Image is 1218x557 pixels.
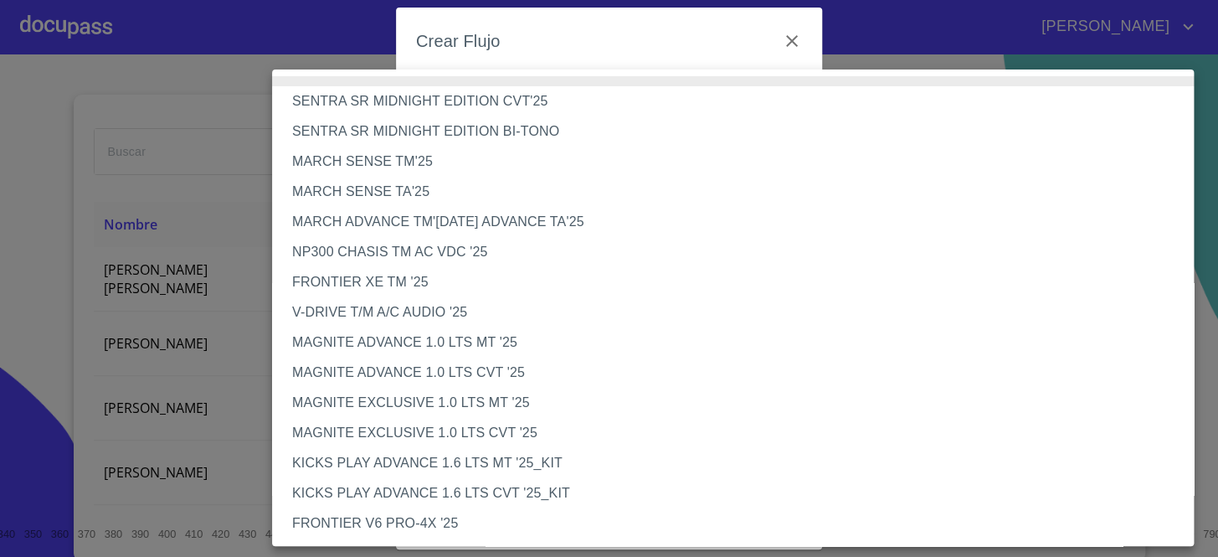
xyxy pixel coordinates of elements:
[272,207,1205,237] li: MARCH ADVANCE TM'[DATE] ADVANCE TA'25
[272,448,1205,478] li: KICKS PLAY ADVANCE 1.6 LTS MT '25_KIT
[272,116,1205,147] li: SENTRA SR MIDNIGHT EDITION BI-TONO
[272,86,1205,116] li: SENTRA SR MIDNIGHT EDITION CVT'25
[272,237,1205,267] li: NP300 CHASIS TM AC VDC '25
[272,147,1205,177] li: MARCH SENSE TM'25
[272,267,1205,297] li: FRONTIER XE TM '25
[272,177,1205,207] li: MARCH SENSE TA'25
[272,327,1205,358] li: MAGNITE ADVANCE 1.0 LTS MT '25
[272,297,1205,327] li: V-DRIVE T/M A/C AUDIO '25
[272,508,1205,539] li: FRONTIER V6 PRO-4X '25
[272,418,1205,448] li: MAGNITE EXCLUSIVE 1.0 LTS CVT '25
[272,358,1205,388] li: MAGNITE ADVANCE 1.0 LTS CVT '25
[272,388,1205,418] li: MAGNITE EXCLUSIVE 1.0 LTS MT '25
[272,478,1205,508] li: KICKS PLAY ADVANCE 1.6 LTS CVT '25_KIT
